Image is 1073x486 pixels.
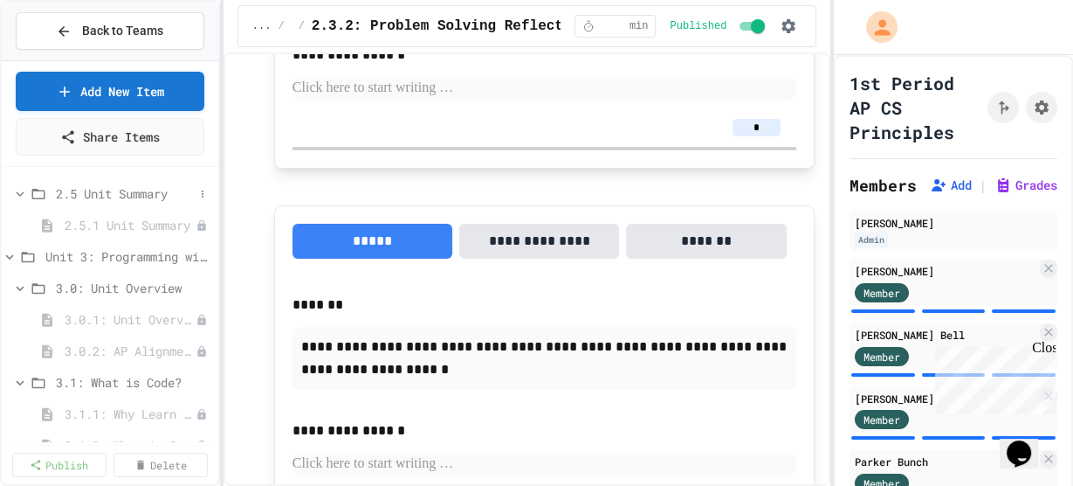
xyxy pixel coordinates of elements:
[979,175,987,196] span: |
[849,71,980,144] h1: 1st Period AP CS Principles
[56,373,211,392] span: 3.1: What is Code?
[930,177,972,194] button: Add
[928,340,1056,414] iframe: chat widget
[65,405,196,423] span: 3.1.1: Why Learn to Program?
[7,7,120,111] div: Chat with us now!Close
[1000,416,1056,469] iframe: chat widget
[278,19,284,33] span: /
[194,185,211,203] button: More options
[16,12,204,50] button: Back to Teams
[65,342,196,360] span: 3.0.2: AP Alignment
[113,453,208,477] a: Delete
[45,247,211,266] span: Unit 3: Programming with Python
[196,440,208,452] div: Unpublished
[82,22,163,40] span: Back to Teams
[670,16,768,37] div: Content is published and visible to students
[16,118,204,156] a: Share Items
[629,19,649,33] span: min
[65,216,196,234] span: 2.5.1 Unit Summary
[196,408,208,420] div: Unpublished
[252,19,272,33] span: ...
[56,279,211,297] span: 3.0: Unit Overview
[855,391,1036,406] div: [PERSON_NAME]
[994,177,1057,194] button: Grades
[196,345,208,358] div: Unpublished
[855,327,1036,343] div: [PERSON_NAME] Bell
[65,310,196,329] span: 3.0.1: Unit Overview
[987,92,1019,123] button: Click to see fork details
[196,219,208,232] div: Unpublished
[12,453,107,477] a: Publish
[65,436,196,455] span: 3.1.2: What is Code?
[670,19,726,33] span: Published
[56,184,194,203] span: 2.5 Unit Summary
[855,233,888,247] div: Admin
[848,7,902,47] div: My Account
[299,19,305,33] span: /
[855,263,1036,279] div: [PERSON_NAME]
[863,285,900,301] span: Member
[863,412,900,427] span: Member
[196,314,208,326] div: Unpublished
[863,349,900,364] span: Member
[849,173,917,198] h2: Members
[16,72,204,111] a: Add New Item
[855,454,1036,469] div: Parker Bunch
[1026,92,1057,123] button: Assignment Settings
[855,215,1052,231] div: [PERSON_NAME]
[312,16,588,37] span: 2.3.2: Problem Solving Reflection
